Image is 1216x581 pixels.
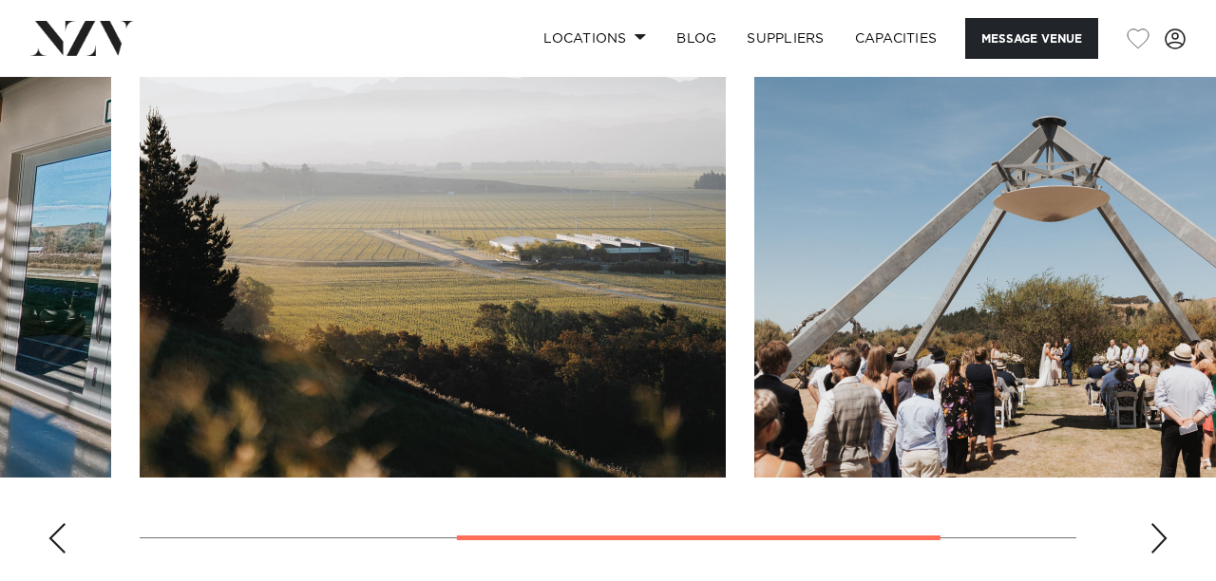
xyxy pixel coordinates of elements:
a: Capacities [840,18,953,59]
img: nzv-logo.png [30,21,134,55]
a: SUPPLIERS [731,18,839,59]
a: Locations [528,18,661,59]
swiper-slide: 2 / 3 [140,47,726,478]
a: BLOG [661,18,731,59]
button: Message Venue [965,18,1098,59]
